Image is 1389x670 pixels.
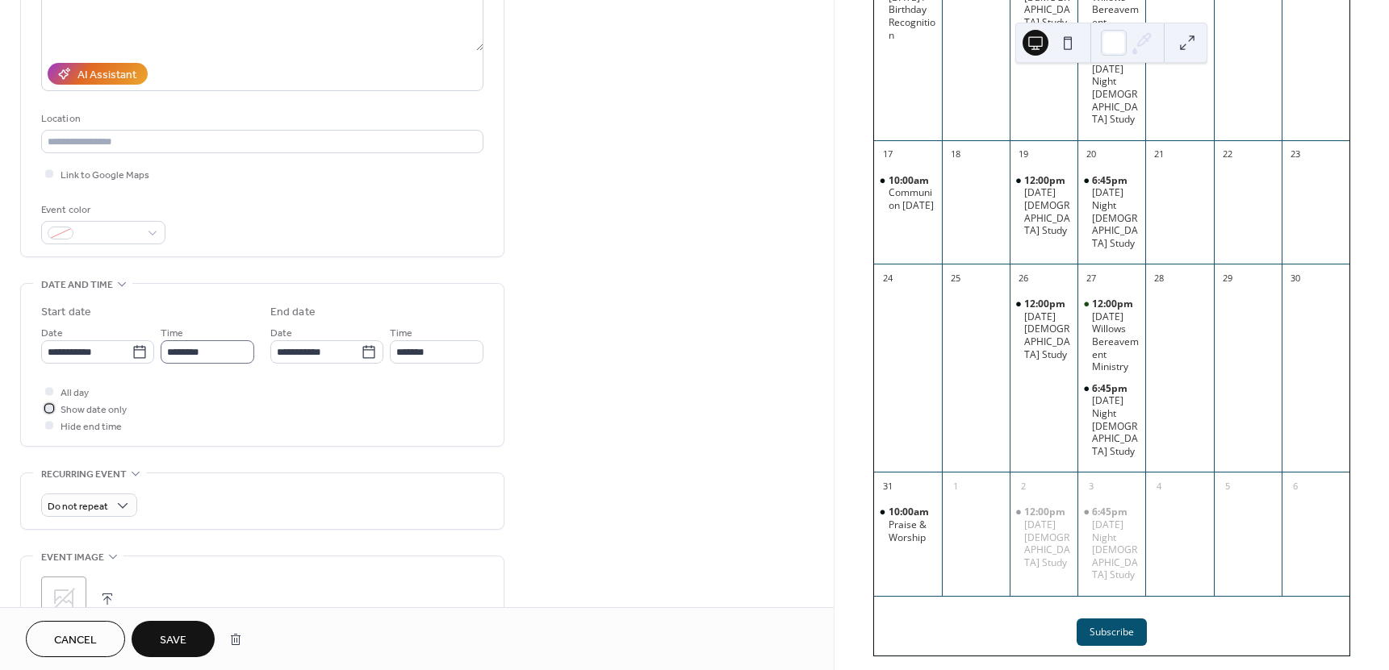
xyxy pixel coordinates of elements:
[41,549,104,566] span: Event image
[160,632,186,649] span: Save
[1024,298,1068,310] span: 12:00pm
[1150,146,1168,164] div: 21
[61,418,122,435] span: Hide end time
[1010,298,1077,360] div: Tuesday Bible Study
[889,506,931,518] span: 10:00am
[1024,186,1071,236] div: [DATE] [DEMOGRAPHIC_DATA] Study
[1077,50,1145,126] div: Wednesday Night Bible Study
[41,202,162,218] div: Event color
[1150,477,1168,495] div: 4
[1082,477,1100,495] div: 3
[1024,518,1071,568] div: [DATE] [DEMOGRAPHIC_DATA] Study
[1024,310,1071,360] div: [DATE] [DEMOGRAPHIC_DATA] Study
[1077,506,1145,581] div: Wednesday Night Bible Study
[1286,146,1304,164] div: 23
[1092,382,1130,395] span: 6:45pm
[1015,146,1032,164] div: 19
[1077,382,1145,458] div: Wednesday Night Bible Study
[61,385,89,402] span: All day
[1150,269,1168,287] div: 28
[1077,298,1145,373] div: Wednesday Willows Bereavement Ministry
[1092,518,1139,581] div: [DATE] Night [DEMOGRAPHIC_DATA] Study
[41,325,63,342] span: Date
[1077,618,1147,646] button: Subscribe
[390,325,412,342] span: Time
[270,304,316,321] div: End date
[48,63,148,85] button: AI Assistant
[1092,186,1139,249] div: [DATE] Night [DEMOGRAPHIC_DATA] Study
[61,167,149,184] span: Link to Google Maps
[947,269,964,287] div: 25
[61,402,127,418] span: Show date only
[1286,269,1304,287] div: 30
[1286,477,1304,495] div: 6
[1219,146,1236,164] div: 22
[41,110,480,127] div: Location
[879,146,897,164] div: 17
[41,277,113,293] span: Date and time
[1024,506,1068,518] span: 12:00pm
[1082,146,1100,164] div: 20
[1010,506,1077,568] div: Tuesday Bible Study
[1010,174,1077,237] div: Tuesday Bible Study
[1015,269,1032,287] div: 26
[1219,477,1236,495] div: 5
[879,477,897,495] div: 31
[1082,269,1100,287] div: 27
[1092,63,1139,126] div: [DATE] Night [DEMOGRAPHIC_DATA] Study
[41,304,91,321] div: Start date
[1092,298,1136,310] span: 12:00pm
[1024,174,1068,187] span: 12:00pm
[26,621,125,657] button: Cancel
[874,174,942,212] div: Communion Sunday
[1015,477,1032,495] div: 2
[1092,174,1130,187] span: 6:45pm
[77,67,136,84] div: AI Assistant
[1092,394,1139,457] div: [DATE] Night [DEMOGRAPHIC_DATA] Study
[874,506,942,543] div: Praise & Worship
[1092,506,1130,518] span: 6:45pm
[41,466,127,483] span: Recurring event
[889,518,935,543] div: Praise & Worship
[41,576,86,622] div: ;
[889,186,935,211] div: Communion [DATE]
[1092,310,1139,373] div: [DATE] Willows Bereavement Ministry
[54,632,97,649] span: Cancel
[947,146,964,164] div: 18
[132,621,215,657] button: Save
[270,325,292,342] span: Date
[48,497,108,516] span: Do not repeat
[161,325,183,342] span: Time
[947,477,964,495] div: 1
[889,174,931,187] span: 10:00am
[1219,269,1236,287] div: 29
[879,269,897,287] div: 24
[1077,174,1145,250] div: Wednesday Night Bible Study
